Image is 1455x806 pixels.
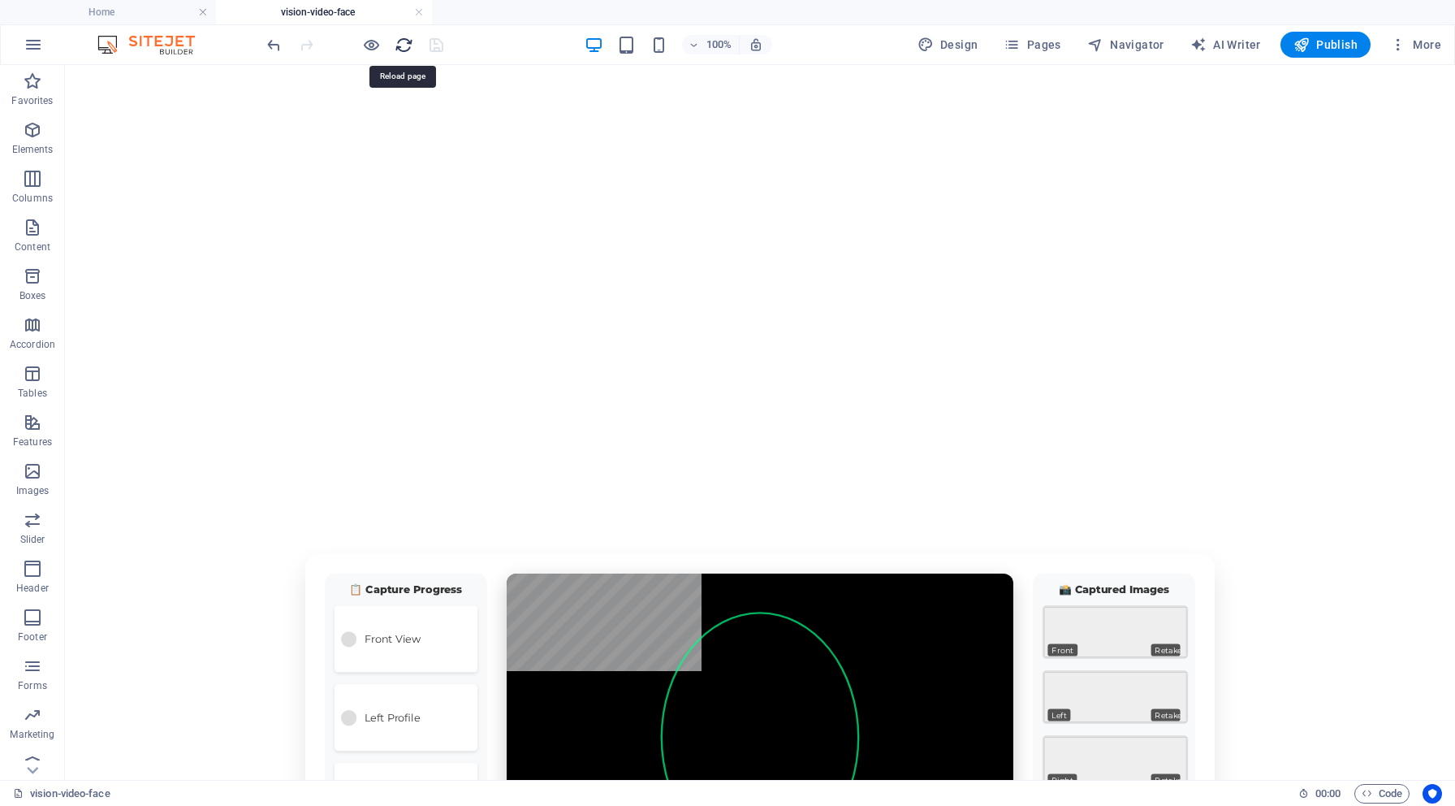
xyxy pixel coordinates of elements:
span: : [1327,787,1329,799]
button: Navigator [1081,32,1171,58]
button: Usercentrics [1423,784,1442,804]
p: Features [13,435,52,448]
i: On resize automatically adjust zoom level to fit chosen device. [749,37,763,52]
span: Design [917,37,978,53]
p: Marketing [10,728,54,741]
span: 00 00 [1315,784,1341,804]
p: Elements [12,143,54,156]
p: Images [16,484,50,497]
button: Design [911,32,985,58]
p: Slider [20,533,45,546]
button: reload [394,35,413,54]
button: Code [1354,784,1410,804]
h4: vision-video-face [216,3,432,21]
p: Boxes [19,289,46,302]
button: undo [264,35,283,54]
button: Publish [1280,32,1371,58]
p: Forms [18,679,47,692]
i: Undo: Change HTML (Ctrl+Z) [265,36,283,54]
img: Editor Logo [93,35,215,54]
div: Design (Ctrl+Alt+Y) [911,32,985,58]
button: 100% [682,35,740,54]
button: Pages [997,32,1067,58]
h6: 100% [706,35,732,54]
span: Pages [1004,37,1060,53]
button: More [1384,32,1448,58]
p: Header [16,582,49,595]
span: More [1390,37,1441,53]
p: Content [15,240,50,253]
a: Click to cancel selection. Double-click to open Pages [13,784,110,804]
span: Navigator [1087,37,1164,53]
h6: Session time [1298,784,1341,804]
p: Columns [12,192,53,205]
span: Publish [1293,37,1358,53]
p: Footer [18,630,47,643]
p: Accordion [10,338,55,351]
button: AI Writer [1184,32,1267,58]
p: Tables [18,387,47,400]
p: Favorites [11,94,53,107]
span: Code [1362,784,1402,804]
span: AI Writer [1190,37,1261,53]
